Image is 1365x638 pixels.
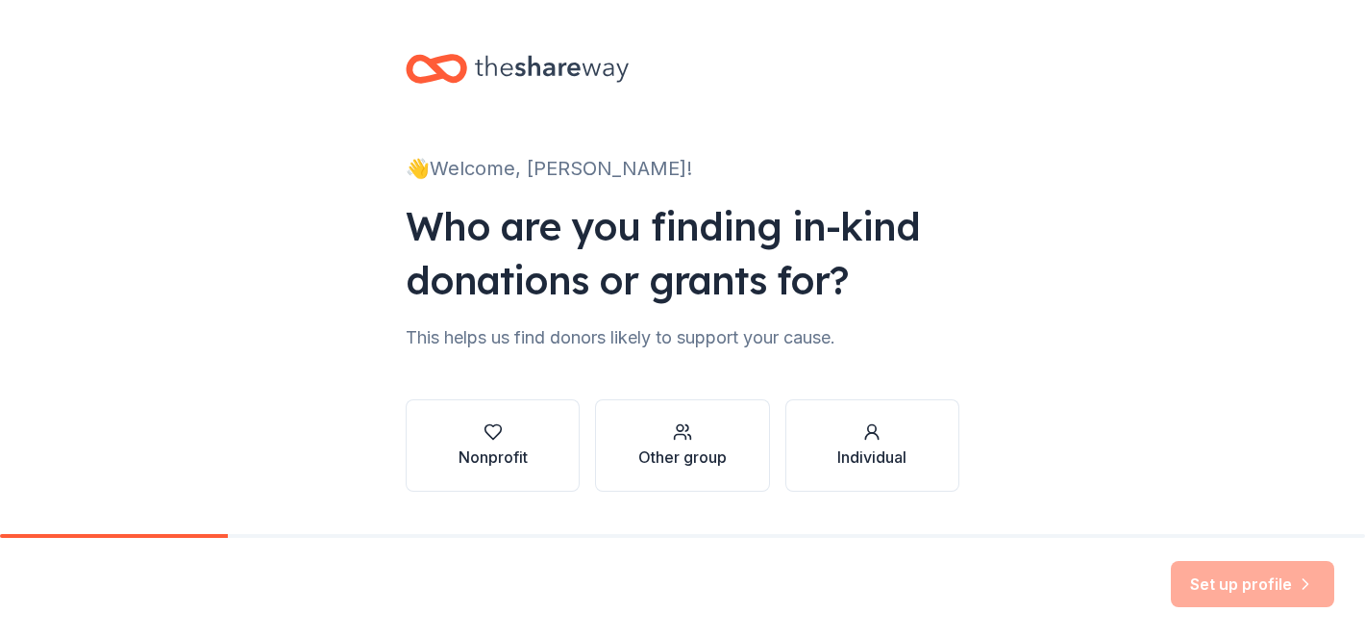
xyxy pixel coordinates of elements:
[406,322,959,353] div: This helps us find donors likely to support your cause.
[785,399,959,492] button: Individual
[638,446,727,469] div: Other group
[406,399,580,492] button: Nonprofit
[837,446,906,469] div: Individual
[595,399,769,492] button: Other group
[459,446,528,469] div: Nonprofit
[406,153,959,184] div: 👋 Welcome, [PERSON_NAME]!
[406,199,959,307] div: Who are you finding in-kind donations or grants for?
